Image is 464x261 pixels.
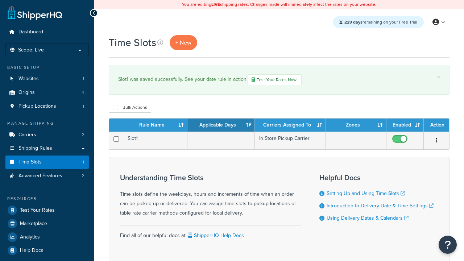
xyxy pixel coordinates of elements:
span: 1 [83,103,84,109]
a: + New [170,35,197,50]
span: 4 [82,90,84,96]
td: In Store Pickup Carrier [255,132,326,149]
th: Rule Name: activate to sort column ascending [123,119,187,132]
a: Dashboard [5,25,89,39]
div: Slot1 was saved successfully. See your date rule in action [118,74,440,85]
a: Pickup Locations 1 [5,100,89,113]
span: Dashboard [18,29,43,35]
span: + New [175,38,191,47]
a: × [437,74,440,80]
li: Advanced Features [5,169,89,183]
span: Time Slots [18,159,42,165]
span: Carriers [18,132,36,138]
a: Help Docs [5,244,89,257]
a: Origins 4 [5,86,89,99]
span: 1 [83,76,84,82]
a: Time Slots 1 [5,156,89,169]
div: Find all of our helpful docs at: [120,225,301,240]
li: Carriers [5,128,89,142]
span: Websites [18,76,39,82]
li: Websites [5,72,89,86]
div: Time slots define the weekdays, hours and increments of time when an order can be picked up or de... [120,174,301,218]
h3: Understanding Time Slots [120,174,301,182]
a: ShipperHQ Home [8,5,62,20]
h1: Time Slots [109,36,156,50]
a: Websites 1 [5,72,89,86]
th: Applicable Days: activate to sort column ascending [187,119,255,132]
a: Setting Up and Using Time Slots [327,190,405,197]
span: Advanced Features [18,173,62,179]
strong: 229 days [344,19,362,25]
a: Shipping Rules [5,142,89,155]
a: ShipperHQ Help Docs [186,232,244,239]
a: Advanced Features 2 [5,169,89,183]
span: Scope: Live [18,47,44,53]
div: remaining on your Free Trial [333,16,424,28]
span: Marketplace [20,221,47,227]
span: Help Docs [20,248,43,254]
b: LIVE [211,1,220,8]
span: Pickup Locations [18,103,56,109]
button: Open Resource Center [439,236,457,254]
th: Zones: activate to sort column ascending [326,119,386,132]
th: Enabled: activate to sort column ascending [386,119,424,132]
td: Slot1 [123,132,187,149]
div: Resources [5,196,89,202]
h3: Helpful Docs [319,174,434,182]
span: 2 [82,173,84,179]
a: Test Your Rates [5,204,89,217]
span: Origins [18,90,35,96]
span: Test Your Rates [20,207,55,214]
li: Pickup Locations [5,100,89,113]
li: Origins [5,86,89,99]
th: Carriers Assigned To: activate to sort column ascending [255,119,326,132]
span: Analytics [20,234,40,240]
th: Action [424,119,449,132]
a: Analytics [5,231,89,244]
a: Introduction to Delivery Date & Time Settings [327,202,434,210]
span: Shipping Rules [18,145,52,152]
span: 2 [82,132,84,138]
div: Manage Shipping [5,120,89,127]
button: Bulk Actions [109,102,151,113]
a: Using Delivery Dates & Calendars [327,214,409,222]
li: Time Slots [5,156,89,169]
div: Basic Setup [5,65,89,71]
a: Marketplace [5,217,89,230]
a: Carriers 2 [5,128,89,142]
a: Test Your Rates Now! [248,74,302,85]
span: 1 [83,159,84,165]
